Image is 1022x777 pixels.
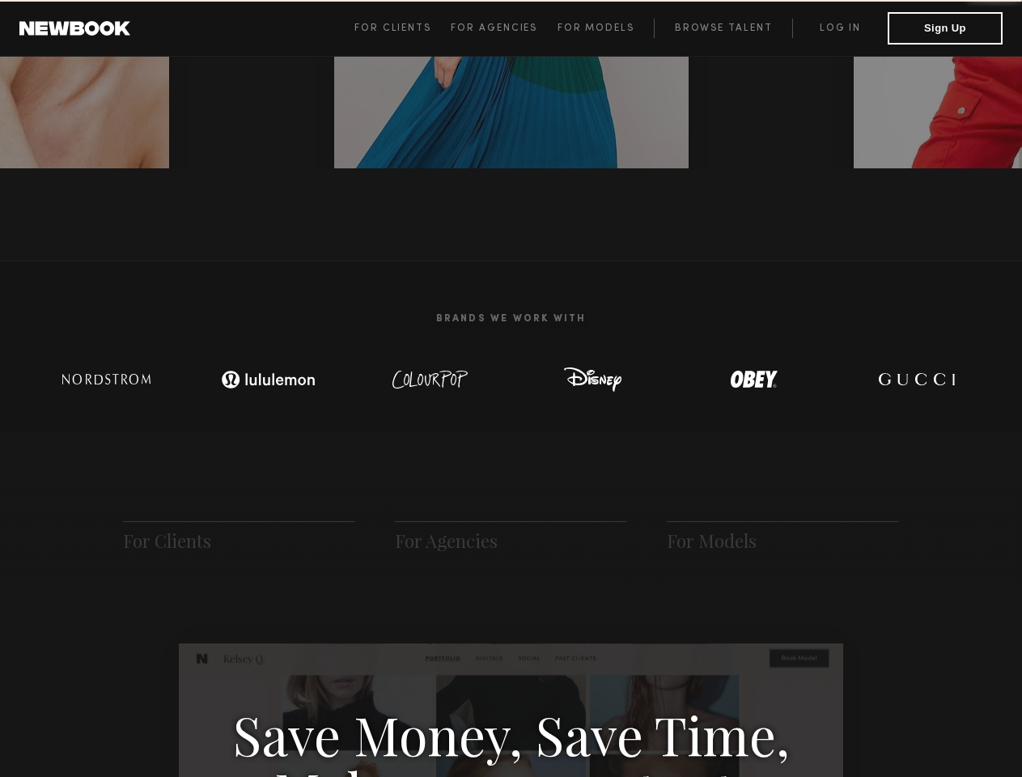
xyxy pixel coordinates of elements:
img: logo-colour-pop.svg [378,363,483,396]
a: Browse Talent [654,19,792,38]
img: logo-nordstrom.svg [50,363,163,396]
a: For Clients [354,19,451,38]
img: logo-disney.svg [540,363,645,396]
img: logo-obey.svg [702,363,807,396]
span: For Clients [354,23,431,33]
a: For Agencies [395,529,498,553]
a: For Clients [123,529,211,553]
span: For Models [558,23,634,33]
a: For Models [667,529,757,553]
a: For Agencies [451,19,557,38]
a: Log in [792,19,888,38]
a: For Models [558,19,655,38]
img: logo-gucci.svg [863,363,969,396]
h2: Brands We Work With [26,294,997,344]
img: logo-lulu.svg [212,363,325,396]
button: Sign Up [888,12,1003,45]
span: For Agencies [451,23,537,33]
